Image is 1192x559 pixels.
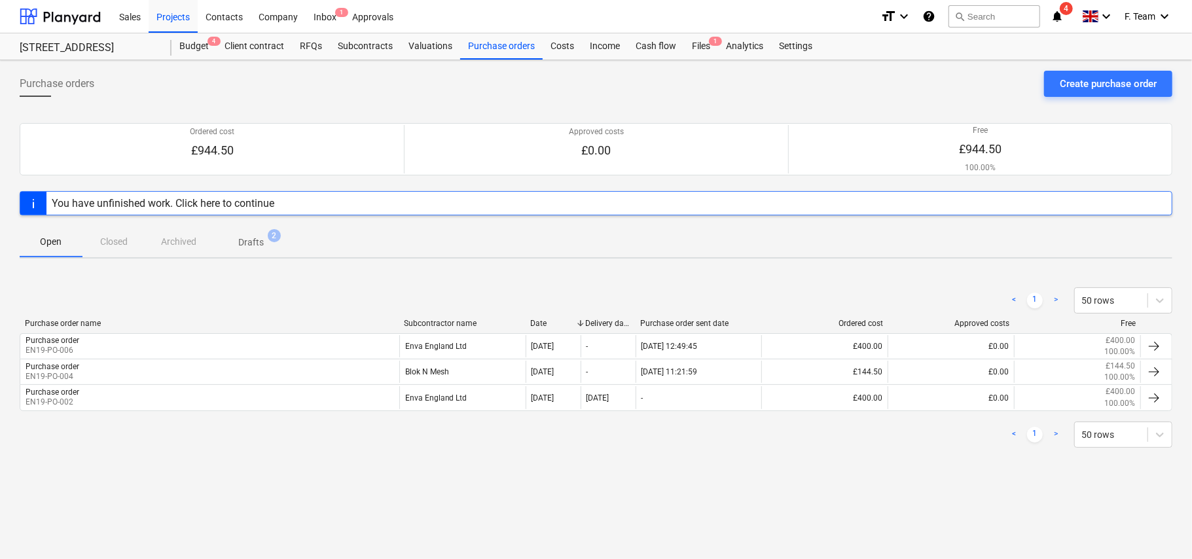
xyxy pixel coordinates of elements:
[641,342,698,351] div: [DATE] 12:49:45
[399,335,526,357] div: Enva England Ltd
[1006,293,1022,308] a: Previous page
[1104,346,1135,357] p: 100.00%
[1006,427,1022,442] a: Previous page
[1051,9,1064,24] i: notifications
[569,126,624,137] p: Approved costs
[20,41,156,55] div: [STREET_ADDRESS]
[52,197,274,209] div: You have unfinished work. Click here to continue
[531,319,575,328] div: Date
[641,393,643,403] div: -
[1106,335,1135,346] p: £400.00
[217,33,292,60] a: Client contract
[922,9,935,24] i: Knowledge base
[684,33,718,60] a: Files1
[1048,293,1064,308] a: Next page
[586,319,630,328] div: Delivery date
[628,33,684,60] a: Cash flow
[888,335,1014,357] div: £0.00
[532,342,554,351] div: [DATE]
[26,336,79,345] div: Purchase order
[1048,427,1064,442] a: Next page
[641,367,698,376] div: [DATE] 11:21:59
[399,386,526,408] div: Enva England Ltd
[460,33,543,60] a: Purchase orders
[582,33,628,60] a: Income
[896,9,912,24] i: keyboard_arrow_down
[954,11,965,22] span: search
[26,371,79,382] p: EN19-PO-004
[761,335,888,357] div: £400.00
[208,37,221,46] span: 4
[1020,319,1136,328] div: Free
[292,33,330,60] a: RFQs
[948,5,1040,27] button: Search
[26,397,79,408] p: EN19-PO-002
[1027,293,1043,308] a: Page 1 is your current page
[190,143,234,158] p: £944.50
[587,393,609,403] div: [DATE]
[532,367,554,376] div: [DATE]
[1098,9,1114,24] i: keyboard_arrow_down
[1106,386,1135,397] p: £400.00
[1125,11,1155,22] span: F. Team
[569,143,624,158] p: £0.00
[20,76,94,92] span: Purchase orders
[771,33,820,60] a: Settings
[761,361,888,383] div: £144.50
[172,33,217,60] div: Budget
[25,319,393,328] div: Purchase order name
[959,162,1002,173] p: 100.00%
[26,388,79,397] div: Purchase order
[1127,496,1192,559] iframe: Chat Widget
[532,393,554,403] div: [DATE]
[404,319,520,328] div: Subcontractor name
[399,361,526,383] div: Blok N Mesh
[709,37,722,46] span: 1
[587,367,588,376] div: -
[767,319,883,328] div: Ordered cost
[1157,9,1172,24] i: keyboard_arrow_down
[268,229,281,242] span: 2
[401,33,460,60] a: Valuations
[172,33,217,60] a: Budget4
[761,386,888,408] div: £400.00
[1104,398,1135,409] p: 100.00%
[1106,361,1135,372] p: £144.50
[1044,71,1172,97] button: Create purchase order
[330,33,401,60] a: Subcontracts
[190,126,234,137] p: Ordered cost
[35,235,67,249] p: Open
[718,33,771,60] a: Analytics
[543,33,582,60] a: Costs
[587,342,588,351] div: -
[26,362,79,371] div: Purchase order
[888,386,1014,408] div: £0.00
[1104,372,1135,383] p: 100.00%
[684,33,718,60] div: Files
[1060,2,1073,15] span: 4
[238,236,264,249] p: Drafts
[894,319,1009,328] div: Approved costs
[888,361,1014,383] div: £0.00
[1060,75,1157,92] div: Create purchase order
[959,141,1002,157] p: £944.50
[880,9,896,24] i: format_size
[959,125,1002,136] p: Free
[641,319,757,328] div: Purchase order sent date
[26,345,79,356] p: EN19-PO-006
[1027,427,1043,442] a: Page 1 is your current page
[335,8,348,17] span: 1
